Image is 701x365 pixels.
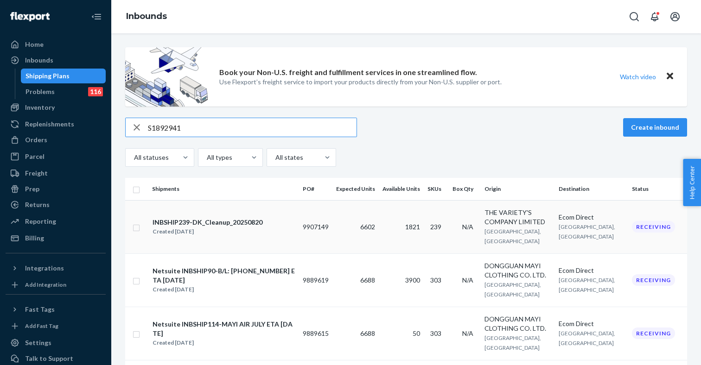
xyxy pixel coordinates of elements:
[153,285,295,294] div: Created [DATE]
[632,221,675,233] div: Receiving
[555,178,628,200] th: Destination
[645,7,664,26] button: Open notifications
[25,354,73,363] div: Talk to Support
[119,3,174,30] ol: breadcrumbs
[153,266,295,285] div: Netsuite INBSHIP90-B/L: [PHONE_NUMBER] ETA [DATE]
[153,227,262,236] div: Created [DATE]
[25,217,56,226] div: Reporting
[379,178,424,200] th: Available Units
[6,214,106,229] a: Reporting
[559,213,625,222] div: Ecom Direct
[360,223,375,231] span: 6602
[25,40,44,49] div: Home
[632,274,675,286] div: Receiving
[664,70,676,83] button: Close
[623,118,687,137] button: Create inbound
[25,56,53,65] div: Inbounds
[484,281,541,298] span: [GEOGRAPHIC_DATA], [GEOGRAPHIC_DATA]
[481,178,555,200] th: Origin
[25,281,66,289] div: Add Integration
[25,169,48,178] div: Freight
[462,223,473,231] span: N/A
[484,208,551,227] div: THE VARIETY'S COMPANY LIMITED
[219,67,477,78] p: Book your Non-U.S. freight and fulfillment services in one streamlined flow.
[405,223,420,231] span: 1821
[299,200,332,253] td: 9907149
[632,327,675,339] div: Receiving
[6,197,106,212] a: Returns
[6,231,106,245] a: Billing
[153,218,262,227] div: INBSHIP239-DK_Cleanup_20250820
[6,279,106,290] a: Add Integration
[25,152,45,161] div: Parcel
[462,329,473,337] span: N/A
[274,153,275,162] input: All states
[6,321,106,332] a: Add Fast Tag
[559,266,625,275] div: Ecom Direct
[462,276,473,284] span: N/A
[413,329,420,337] span: 50
[25,103,55,112] div: Inventory
[153,338,295,347] div: Created [DATE]
[628,178,687,200] th: Status
[6,117,106,132] a: Replenishments
[484,228,541,245] span: [GEOGRAPHIC_DATA], [GEOGRAPHIC_DATA]
[299,253,332,307] td: 9889619
[25,87,55,96] div: Problems
[153,320,295,338] div: Netsuite INBSHIP114-MAYI AIR JULY ETA [DATE]
[21,69,106,83] a: Shipping Plans
[424,178,449,200] th: SKUs
[25,305,55,314] div: Fast Tags
[6,335,106,350] a: Settings
[6,37,106,52] a: Home
[25,184,39,194] div: Prep
[449,178,481,200] th: Box Qty
[6,100,106,115] a: Inventory
[88,87,103,96] div: 116
[25,338,51,347] div: Settings
[625,7,644,26] button: Open Search Box
[614,70,662,83] button: Watch video
[25,135,47,145] div: Orders
[360,329,375,337] span: 6688
[6,261,106,276] button: Integrations
[484,334,541,351] span: [GEOGRAPHIC_DATA], [GEOGRAPHIC_DATA]
[360,276,375,284] span: 6688
[430,329,441,337] span: 303
[87,7,106,26] button: Close Navigation
[299,307,332,360] td: 9889615
[299,178,332,200] th: PO#
[430,223,441,231] span: 239
[484,261,551,280] div: DONGGUAN MAYI CLOTHING CO. LTD.
[559,277,615,293] span: [GEOGRAPHIC_DATA], [GEOGRAPHIC_DATA]
[126,11,167,21] a: Inbounds
[10,12,50,21] img: Flexport logo
[430,276,441,284] span: 303
[25,264,64,273] div: Integrations
[6,132,106,147] a: Orders
[25,322,58,330] div: Add Fast Tag
[484,315,551,333] div: DONGGUAN MAYI CLOTHING CO. LTD.
[6,149,106,164] a: Parcel
[683,159,701,206] button: Help Center
[219,77,502,87] p: Use Flexport’s freight service to import your products directly from your Non-U.S. supplier or port.
[133,153,134,162] input: All statuses
[559,223,615,240] span: [GEOGRAPHIC_DATA], [GEOGRAPHIC_DATA]
[21,84,106,99] a: Problems116
[405,276,420,284] span: 3900
[148,178,299,200] th: Shipments
[6,182,106,196] a: Prep
[666,7,684,26] button: Open account menu
[559,330,615,346] span: [GEOGRAPHIC_DATA], [GEOGRAPHIC_DATA]
[6,53,106,68] a: Inbounds
[25,71,70,81] div: Shipping Plans
[25,120,74,129] div: Replenishments
[25,200,50,209] div: Returns
[559,319,625,328] div: Ecom Direct
[6,166,106,181] a: Freight
[206,153,207,162] input: All types
[332,178,379,200] th: Expected Units
[25,233,44,243] div: Billing
[148,118,357,137] input: Search inbounds by name, destination, msku...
